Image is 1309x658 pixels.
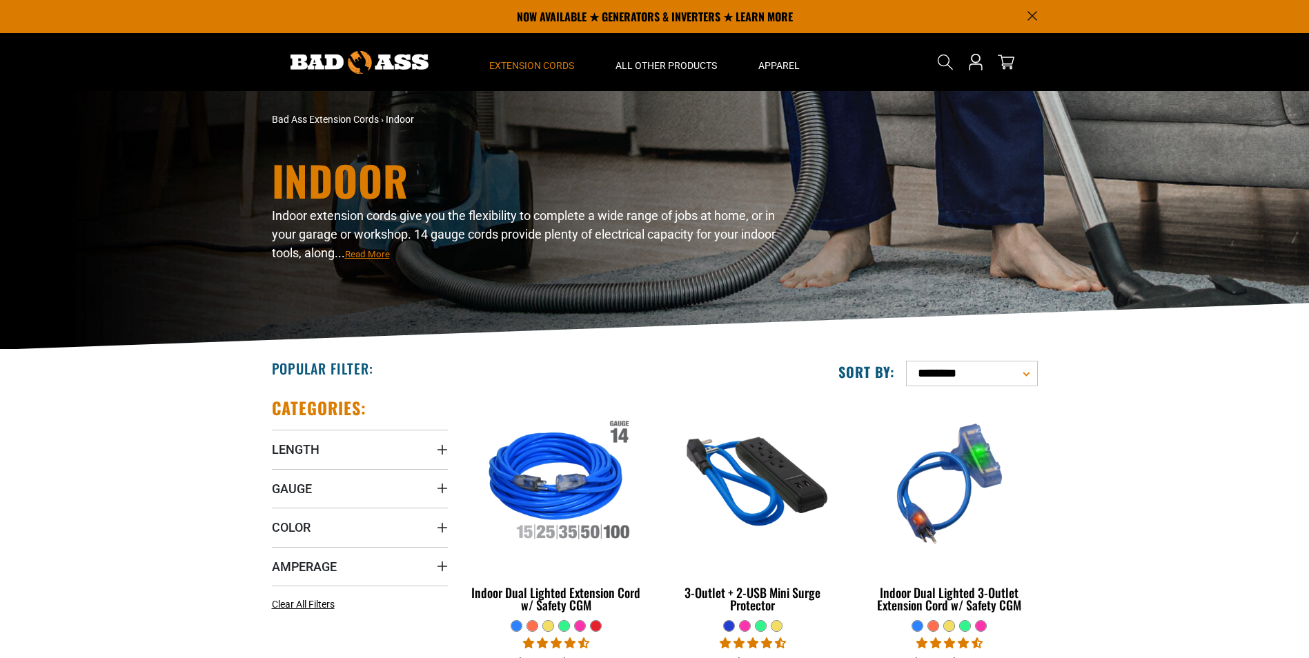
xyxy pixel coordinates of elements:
[861,586,1037,611] div: Indoor Dual Lighted 3-Outlet Extension Cord w/ Safety CGM
[469,33,595,91] summary: Extension Cords
[272,481,312,497] span: Gauge
[381,114,384,125] span: ›
[345,249,390,259] span: Read More
[720,637,786,650] span: 4.36 stars
[291,51,429,74] img: Bad Ass Extension Cords
[523,637,589,650] span: 4.40 stars
[863,404,1036,563] img: blue
[272,430,448,468] summary: Length
[665,397,840,619] a: blue 3-Outlet + 2-USB Mini Surge Protector
[272,112,776,127] nav: breadcrumbs
[272,469,448,508] summary: Gauge
[738,33,820,91] summary: Apparel
[469,404,643,563] img: Indoor Dual Lighted Extension Cord w/ Safety CGM
[386,114,414,125] span: Indoor
[272,597,340,612] a: Clear All Filters
[469,586,644,611] div: Indoor Dual Lighted Extension Cord w/ Safety CGM
[665,586,840,611] div: 3-Outlet + 2-USB Mini Surge Protector
[838,363,895,381] label: Sort by:
[489,59,574,72] span: Extension Cords
[666,404,840,563] img: blue
[272,441,319,457] span: Length
[272,508,448,546] summary: Color
[272,599,335,610] span: Clear All Filters
[758,59,800,72] span: Apparel
[916,637,983,650] span: 4.33 stars
[469,397,644,619] a: Indoor Dual Lighted Extension Cord w/ Safety CGM Indoor Dual Lighted Extension Cord w/ Safety CGM
[272,397,367,419] h2: Categories:
[595,33,738,91] summary: All Other Products
[934,51,956,73] summary: Search
[272,159,776,201] h1: Indoor
[272,547,448,586] summary: Amperage
[272,359,373,377] h2: Popular Filter:
[272,208,776,260] span: Indoor extension cords give you the flexibility to complete a wide range of jobs at home, or in y...
[861,397,1037,619] a: blue Indoor Dual Lighted 3-Outlet Extension Cord w/ Safety CGM
[272,114,379,125] a: Bad Ass Extension Cords
[272,559,337,575] span: Amperage
[616,59,717,72] span: All Other Products
[272,519,311,535] span: Color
